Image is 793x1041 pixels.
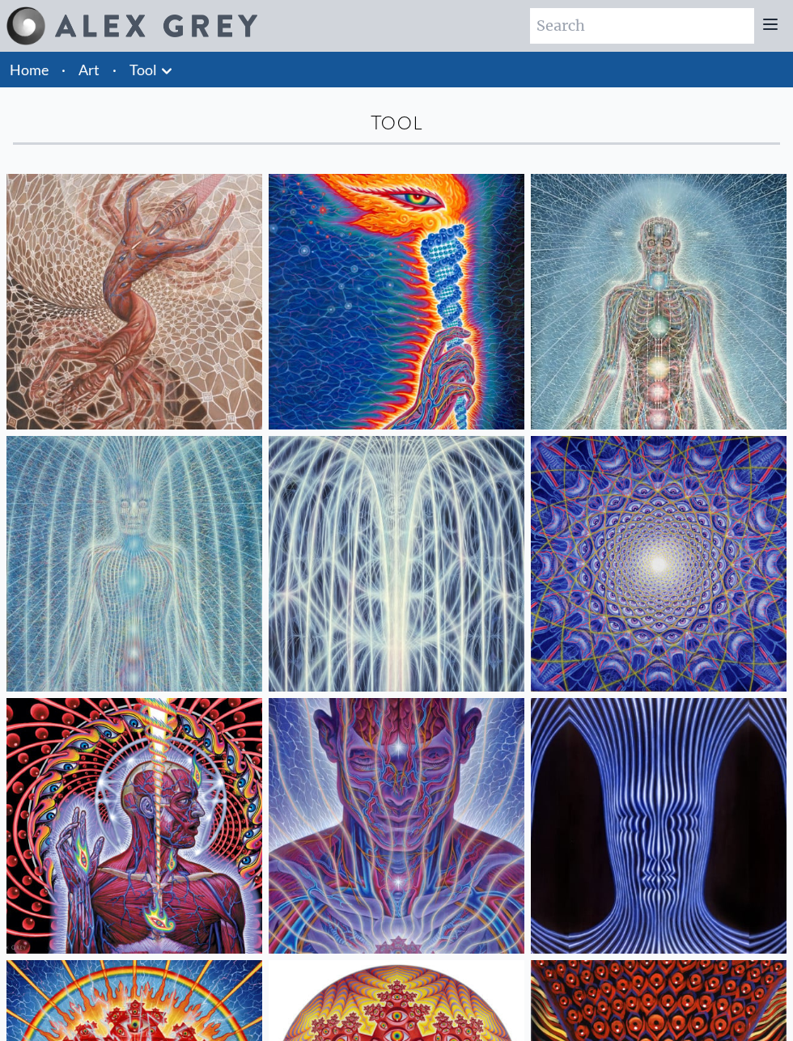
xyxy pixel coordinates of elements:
li: · [55,52,72,87]
li: · [106,52,123,87]
img: Mystic Eye, 2018, Alex Grey [269,698,524,954]
a: Tool [129,58,157,81]
a: Home [10,61,49,78]
a: Art [78,58,100,81]
div: Tool [13,110,780,136]
input: Search [530,8,754,44]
